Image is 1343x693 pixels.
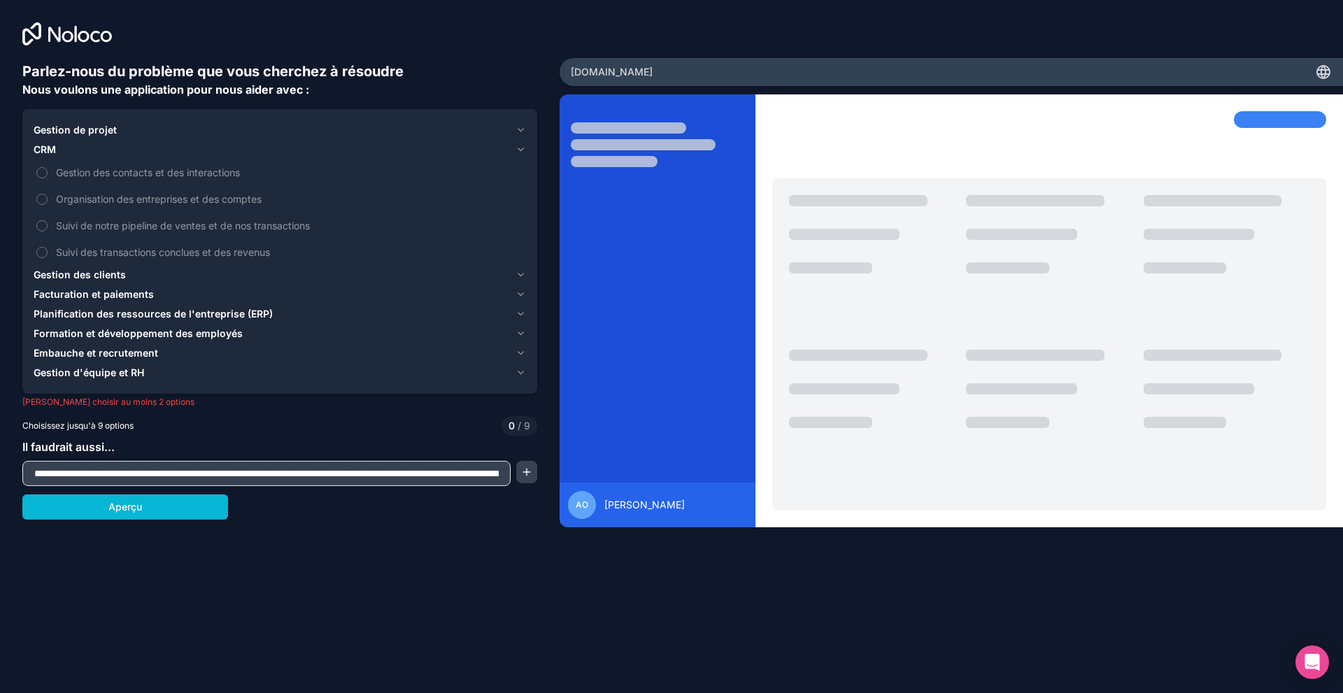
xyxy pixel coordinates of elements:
[36,194,48,205] button: Organisation des entreprises et des comptes
[509,420,515,431] font: 0
[36,247,48,258] button: Suivi des transactions conclues et des revenus
[34,343,526,363] button: Embauche et recrutement
[22,396,194,407] font: [PERSON_NAME] choisir au moins 2 options
[56,193,262,205] font: Organisation des entreprises et des comptes
[22,63,404,80] font: Parlez-nous du problème que vous cherchez à résoudre
[34,269,126,280] font: Gestion des clients
[34,159,526,265] div: CRM
[34,308,273,320] font: Planification des ressources de l'entreprise (ERP)
[571,66,653,78] font: [DOMAIN_NAME]
[34,347,158,359] font: Embauche et recrutement
[36,167,48,178] button: Gestion des contacts et des interactions
[604,499,685,510] font: [PERSON_NAME]
[34,304,526,324] button: Planification des ressources de l'entreprise (ERP)
[524,420,530,431] font: 9
[34,366,144,378] font: Gestion d'équipe et RH
[34,140,526,159] button: CRM
[36,220,48,231] button: Suivi de notre pipeline de ventes et de nos transactions
[22,440,115,454] font: Il faudrait aussi...
[22,494,228,520] button: Aperçu
[34,120,526,140] button: Gestion de projet
[34,124,117,136] font: Gestion de projet
[34,265,526,285] button: Gestion des clients
[518,420,521,431] font: /
[1295,645,1329,679] div: Ouvrir Intercom Messenger
[56,166,240,178] font: Gestion des contacts et des interactions
[34,324,526,343] button: Formation et développement des employés
[22,83,309,97] font: Nous voulons une application pour nous aider avec :
[108,501,142,513] font: Aperçu
[56,220,310,231] font: Suivi de notre pipeline de ventes et de nos transactions
[34,285,526,304] button: Facturation et paiements
[34,288,154,300] font: Facturation et paiements
[34,143,56,155] font: CRM
[34,363,526,383] button: Gestion d'équipe et RH
[22,420,134,431] font: Choisissez jusqu'à 9 options
[56,246,270,258] font: Suivi des transactions conclues et des revenus
[576,499,588,510] font: AO
[34,327,243,339] font: Formation et développement des employés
